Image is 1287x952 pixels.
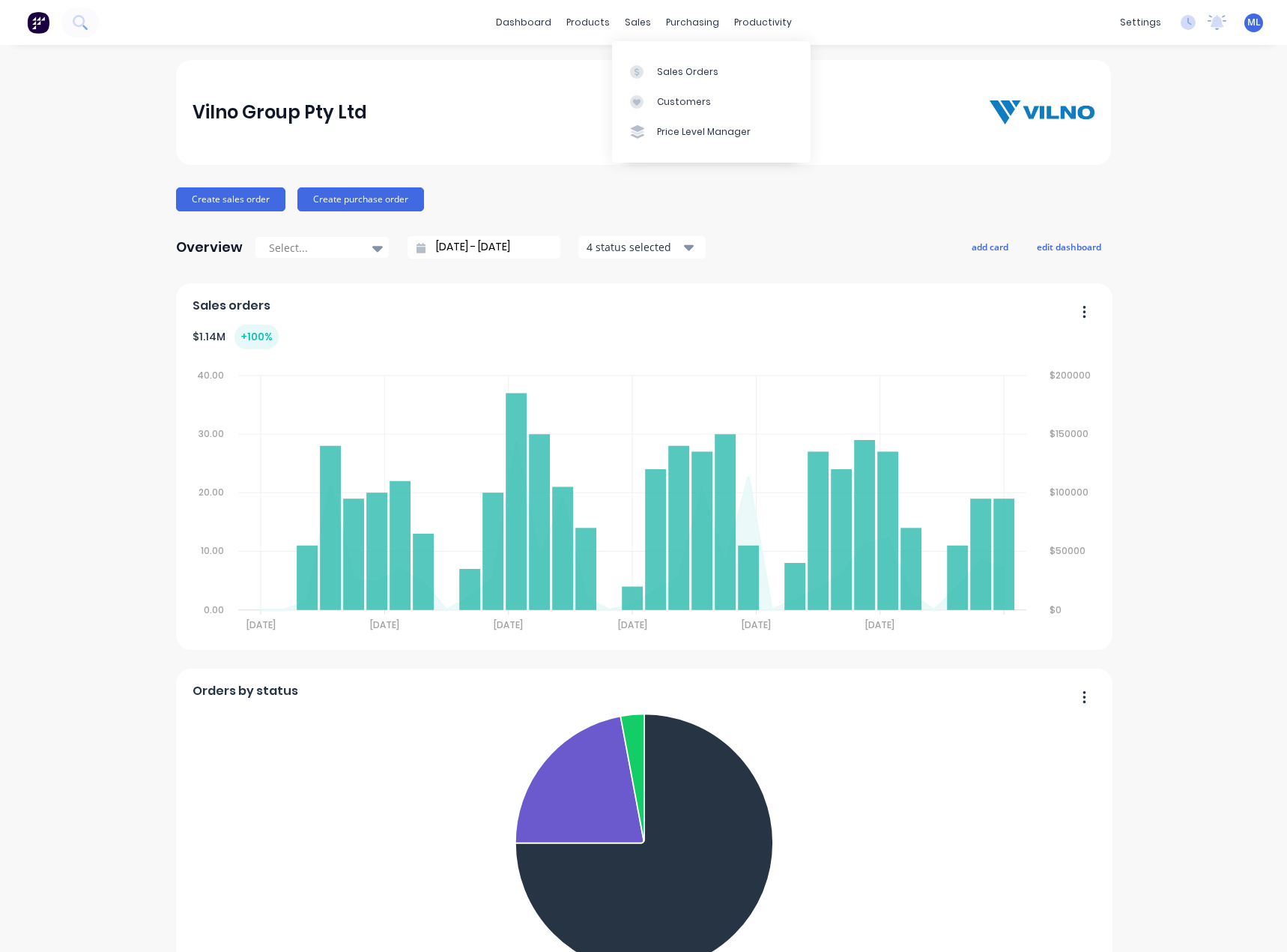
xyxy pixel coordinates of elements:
[1247,16,1261,29] span: ML
[612,117,811,147] a: Price Level Manager
[1050,427,1089,440] tspan: $150000
[742,618,772,631] tspan: [DATE]
[1112,11,1169,34] div: settings
[617,11,658,34] div: sales
[658,11,727,34] div: purchasing
[198,427,223,440] tspan: 30.00
[200,545,223,558] tspan: 10.00
[488,11,559,34] a: dashboard
[1050,545,1086,558] tspan: $50000
[198,486,223,498] tspan: 20.00
[990,100,1094,124] img: Vilno Group Pty Ltd
[176,187,285,211] button: Create sales order
[193,325,279,349] div: $ 1.14M
[203,603,223,616] tspan: 0.00
[494,618,523,631] tspan: [DATE]
[176,232,243,262] div: Overview
[193,297,270,315] span: Sales orders
[657,65,718,79] div: Sales Orders
[246,618,275,631] tspan: [DATE]
[612,87,811,117] a: Customers
[612,56,811,86] a: Sales Orders
[1050,369,1091,382] tspan: $200000
[578,236,706,259] button: 4 status selected
[193,682,298,700] span: Orders by status
[657,95,711,109] div: Customers
[193,97,367,127] div: Vilno Group Pty Ltd
[587,239,681,255] div: 4 status selected
[297,187,424,211] button: Create purchase order
[27,11,49,34] img: Factory
[962,237,1018,256] button: add card
[618,618,647,631] tspan: [DATE]
[1050,486,1089,498] tspan: $100000
[1027,237,1111,256] button: edit dashboard
[370,618,399,631] tspan: [DATE]
[866,618,895,631] tspan: [DATE]
[196,369,223,382] tspan: 40.00
[657,125,751,139] div: Price Level Manager
[727,11,799,34] div: productivity
[559,11,617,34] div: products
[1050,603,1062,616] tspan: $0
[234,325,279,349] div: + 100 %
